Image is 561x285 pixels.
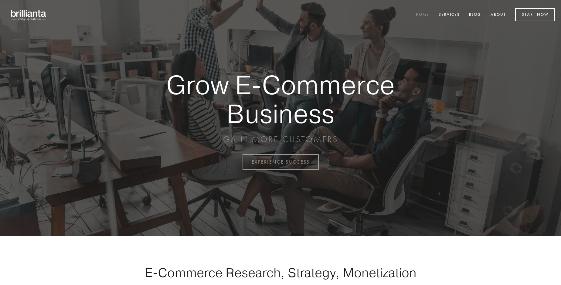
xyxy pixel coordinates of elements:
a: About [487,10,510,20]
a: Start Now [515,8,555,21]
h1: E-Commerce Research, Strategy, Monetization [126,265,435,280]
a: Home [412,10,433,20]
img: brillianta - research, strategy, marketing [6,6,52,24]
a: EXPERIENCE SUCCESS [243,154,319,170]
a: Services [435,10,464,20]
strong: Grow E-Commerce Business [145,70,416,128]
a: Blog [465,10,485,20]
p: GAIN MORE CUSTOMERS [145,134,416,145]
